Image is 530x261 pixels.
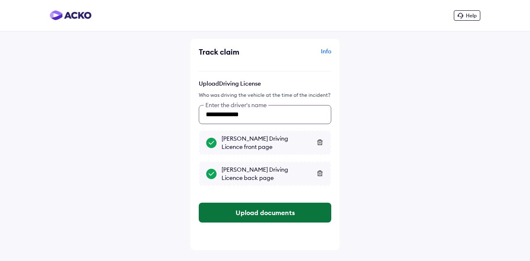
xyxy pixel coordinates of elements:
[50,10,92,20] img: horizontal-gradient.png
[199,203,331,223] button: Upload documents
[199,91,331,99] div: Who was driving the vehicle at the time of the incident?
[199,80,331,87] p: Upload Driving License
[199,47,263,57] div: Track claim
[222,134,324,151] div: [PERSON_NAME] Driving Licence front page
[466,12,477,19] span: Help
[267,47,331,63] div: Info
[222,165,324,182] div: [PERSON_NAME] Driving Licence back page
